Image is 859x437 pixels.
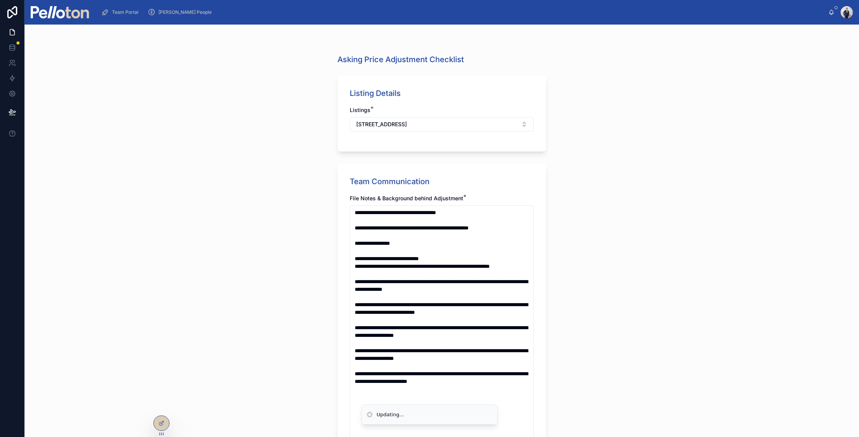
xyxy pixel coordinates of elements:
[337,54,464,65] h1: Asking Price Adjustment Checklist
[99,5,144,19] a: Team Portal
[31,6,89,18] img: App logo
[158,9,212,15] span: [PERSON_NAME] People
[95,4,828,21] div: scrollable content
[350,195,463,201] span: File Notes & Background behind Adjustment
[112,9,138,15] span: Team Portal
[350,117,534,132] button: Select Button
[350,176,429,187] h1: Team Communication
[350,107,370,113] span: Listings
[145,5,217,19] a: [PERSON_NAME] People
[350,88,401,99] h1: Listing Details
[356,120,407,128] span: [STREET_ADDRESS]
[377,411,404,419] div: Updating...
